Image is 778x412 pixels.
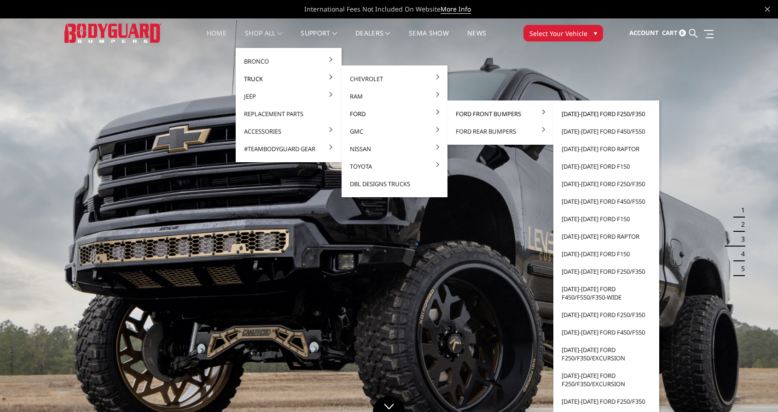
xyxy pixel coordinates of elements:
a: GMC [345,123,444,140]
a: [DATE]-[DATE] Ford F150 [557,158,656,175]
a: [DATE]-[DATE] Ford Raptor [557,140,656,158]
span: Cart [662,29,678,37]
a: [DATE]-[DATE] Ford F250/F350 [557,393,656,410]
a: Toyota [345,158,444,175]
button: Select Your Vehicle [523,25,603,41]
a: [DATE]-[DATE] Ford F150 [557,245,656,263]
a: Support [301,30,337,48]
a: Nissan [345,140,444,158]
a: [DATE]-[DATE] Ford F250/F350 [557,263,656,280]
a: [DATE]-[DATE] Ford F450/F550/F350-wide [557,280,656,306]
a: Cart 0 [662,21,686,46]
span: ▾ [594,28,597,38]
a: Ram [345,88,444,105]
a: [DATE]-[DATE] Ford F250/F350/Excursion [557,367,656,393]
iframe: Chat Widget [732,368,778,412]
a: [DATE]-[DATE] Ford F450/F550 [557,324,656,341]
a: Home [207,30,226,48]
a: Click to Down [373,396,405,412]
a: DBL Designs Trucks [345,175,444,193]
span: Select Your Vehicle [529,29,587,38]
button: 1 of 5 [736,203,745,218]
a: Accessories [239,123,338,140]
a: Replacement Parts [239,105,338,123]
a: shop all [245,30,282,48]
a: Ford Front Bumpers [451,105,550,123]
a: Account [629,21,659,46]
a: Dealers [355,30,390,48]
a: Ford [345,105,444,123]
a: [DATE]-[DATE] Ford F450/F550 [557,123,656,140]
a: More Info [441,5,471,14]
a: News [467,30,486,48]
a: [DATE]-[DATE] Ford F250/F350 [557,105,656,123]
a: [DATE]-[DATE] Ford F450/F550 [557,193,656,210]
span: 0 [679,29,686,36]
button: 5 of 5 [736,261,745,276]
img: BODYGUARD BUMPERS [64,24,161,42]
a: [DATE]-[DATE] Ford F250/F350/Excursion [557,341,656,367]
button: 2 of 5 [736,218,745,232]
a: [DATE]-[DATE] Ford F150 [557,210,656,228]
a: SEMA Show [409,30,449,48]
a: [DATE]-[DATE] Ford Raptor [557,228,656,245]
a: Bronco [239,53,338,70]
a: Ford Rear Bumpers [451,123,550,140]
a: [DATE]-[DATE] Ford F250/F350 [557,306,656,324]
a: #TeamBodyguard Gear [239,140,338,158]
span: Account [629,29,659,37]
a: Truck [239,70,338,88]
a: Chevrolet [345,70,444,88]
button: 4 of 5 [736,247,745,262]
button: 3 of 5 [736,232,745,247]
a: Jeep [239,88,338,105]
a: [DATE]-[DATE] Ford F250/F350 [557,175,656,193]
